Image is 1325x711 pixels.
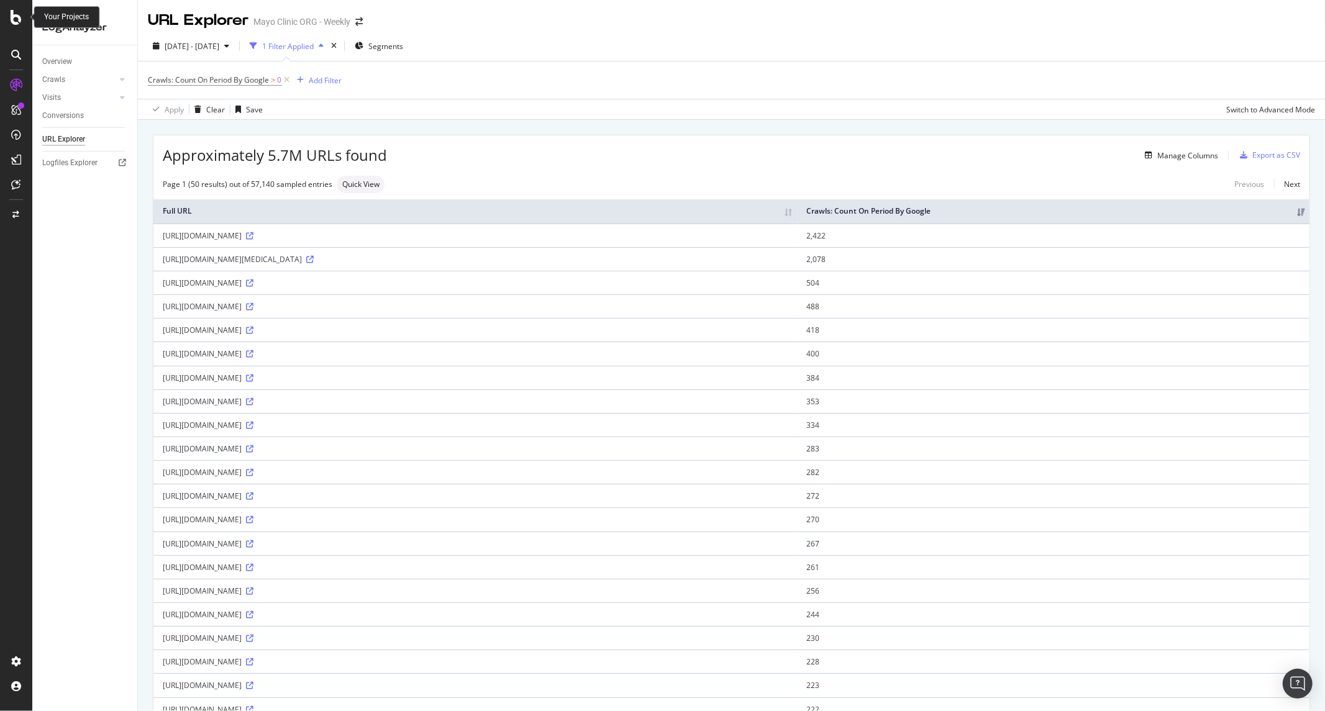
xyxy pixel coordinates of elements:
div: [URL][DOMAIN_NAME] [163,538,788,549]
div: Open Intercom Messenger [1283,669,1313,699]
a: Conversions [42,109,129,122]
td: 270 [798,507,1310,531]
button: Add Filter [292,73,342,88]
span: 0 [277,71,281,89]
div: Overview [42,55,72,68]
a: Visits [42,91,116,104]
div: [URL][DOMAIN_NAME] [163,491,788,501]
div: [URL][DOMAIN_NAME] [163,467,788,478]
td: 282 [798,460,1310,484]
td: 223 [798,673,1310,697]
div: times [329,40,339,52]
span: Crawls: Count On Period By Google [148,75,269,85]
button: 1 Filter Applied [245,36,329,56]
div: [URL][DOMAIN_NAME] [163,373,788,383]
div: [URL][DOMAIN_NAME] [163,656,788,667]
span: [DATE] - [DATE] [165,41,219,52]
td: 256 [798,579,1310,602]
div: [URL][DOMAIN_NAME][MEDICAL_DATA] [163,254,788,265]
span: > [271,75,275,85]
div: Save [246,104,263,115]
div: [URL][DOMAIN_NAME] [163,680,788,691]
td: 283 [798,437,1310,460]
div: [URL][DOMAIN_NAME] [163,325,788,335]
div: URL Explorer [42,133,85,146]
div: Add Filter [309,75,342,86]
th: Crawls: Count On Period By Google: activate to sort column ascending [798,199,1310,224]
td: 244 [798,602,1310,626]
td: 2,422 [798,224,1310,247]
a: URL Explorer [42,133,129,146]
div: Conversions [42,109,84,122]
div: Clear [206,104,225,115]
td: 334 [798,413,1310,437]
span: Segments [368,41,403,52]
div: [URL][DOMAIN_NAME] [163,420,788,430]
td: 230 [798,626,1310,650]
div: Switch to Advanced Mode [1226,104,1315,115]
td: 384 [798,366,1310,389]
div: Apply [165,104,184,115]
div: Logfiles Explorer [42,156,98,170]
div: URL Explorer [148,10,248,31]
div: [URL][DOMAIN_NAME] [163,396,788,407]
td: 261 [798,555,1310,579]
div: [URL][DOMAIN_NAME] [163,633,788,643]
div: Mayo Clinic ORG - Weekly [253,16,350,28]
span: Approximately 5.7M URLs found [163,145,387,166]
div: [URL][DOMAIN_NAME] [163,609,788,620]
div: [URL][DOMAIN_NAME] [163,586,788,596]
div: Page 1 (50 results) out of 57,140 sampled entries [163,179,332,189]
span: Quick View [342,181,380,188]
button: Export as CSV [1235,145,1300,165]
td: 418 [798,318,1310,342]
td: 504 [798,271,1310,294]
div: arrow-right-arrow-left [355,17,363,26]
td: 2,078 [798,247,1310,271]
a: Crawls [42,73,116,86]
th: Full URL: activate to sort column ascending [153,199,798,224]
td: 267 [798,532,1310,555]
div: [URL][DOMAIN_NAME] [163,443,788,454]
button: [DATE] - [DATE] [148,36,234,56]
button: Apply [148,99,184,119]
button: Manage Columns [1140,148,1218,163]
a: Overview [42,55,129,68]
button: Switch to Advanced Mode [1221,99,1315,119]
div: 1 Filter Applied [262,41,314,52]
div: [URL][DOMAIN_NAME] [163,278,788,288]
td: 228 [798,650,1310,673]
div: [URL][DOMAIN_NAME] [163,514,788,525]
button: Clear [189,99,225,119]
div: [URL][DOMAIN_NAME] [163,230,788,241]
div: Crawls [42,73,65,86]
div: Your Projects [44,12,89,22]
div: Manage Columns [1157,150,1218,161]
td: 488 [798,294,1310,318]
div: [URL][DOMAIN_NAME] [163,562,788,573]
a: Logfiles Explorer [42,156,129,170]
div: Visits [42,91,61,104]
div: neutral label [337,176,385,193]
button: Segments [350,36,408,56]
td: 272 [798,484,1310,507]
div: Export as CSV [1252,150,1300,160]
div: [URL][DOMAIN_NAME] [163,301,788,312]
td: 353 [798,389,1310,413]
button: Save [230,99,263,119]
div: [URL][DOMAIN_NAME] [163,348,788,359]
td: 400 [798,342,1310,365]
a: Next [1274,175,1300,193]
